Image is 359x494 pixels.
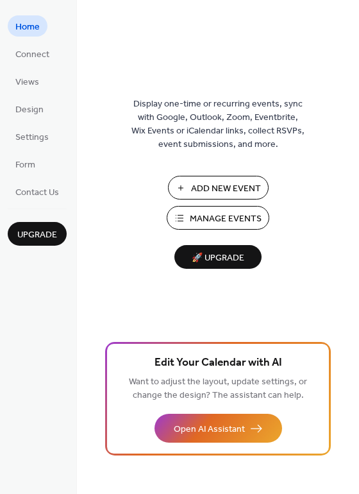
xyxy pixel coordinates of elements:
[8,98,51,119] a: Design
[154,354,282,372] span: Edit Your Calendar with AI
[191,182,261,196] span: Add New Event
[8,153,43,175] a: Form
[182,250,254,267] span: 🚀 Upgrade
[174,423,245,436] span: Open AI Assistant
[17,228,57,242] span: Upgrade
[15,131,49,144] span: Settings
[174,245,262,269] button: 🚀 Upgrade
[167,206,269,230] button: Manage Events
[8,222,67,246] button: Upgrade
[8,181,67,202] a: Contact Us
[15,21,40,34] span: Home
[15,186,59,200] span: Contact Us
[190,212,262,226] span: Manage Events
[8,71,47,92] a: Views
[15,103,44,117] span: Design
[154,414,282,443] button: Open AI Assistant
[8,43,57,64] a: Connect
[168,176,269,200] button: Add New Event
[131,98,305,151] span: Display one-time or recurring events, sync with Google, Outlook, Zoom, Eventbrite, Wix Events or ...
[15,76,39,89] span: Views
[129,373,307,404] span: Want to adjust the layout, update settings, or change the design? The assistant can help.
[8,126,56,147] a: Settings
[15,158,35,172] span: Form
[8,15,47,37] a: Home
[15,48,49,62] span: Connect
